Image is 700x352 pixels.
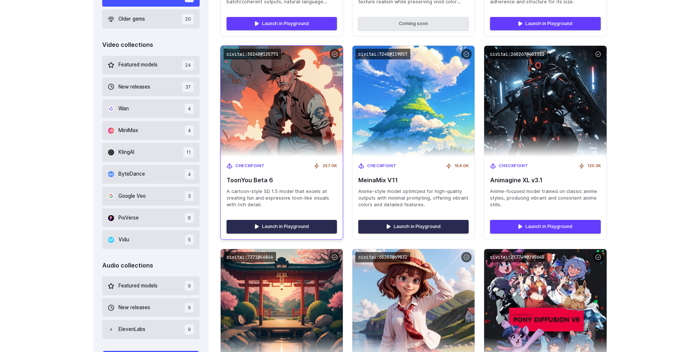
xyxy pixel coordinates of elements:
[358,220,469,233] a: Launch in Playground
[102,77,200,96] button: New releases 37
[235,163,265,169] span: Checkpoint
[355,49,410,59] code: civitai:7240@119057
[227,220,337,233] a: Launch in Playground
[118,15,145,23] span: Older gems
[358,17,469,30] button: Coming soon
[102,230,200,249] button: Vidu 5
[118,83,150,91] span: New releases
[118,105,129,113] span: Wan
[358,188,469,208] span: Anime-style model optimized for high-quality outputs with minimal prompting, offering vibrant col...
[185,235,194,245] span: 5
[118,214,139,222] span: PixVerse
[490,177,600,184] span: Animagine XL v3.1
[118,192,146,200] span: Google Veo
[227,177,337,184] span: ToonYou Beta 6
[484,46,606,157] img: Animagine XL v3.1
[185,281,194,291] span: 9
[227,17,337,30] a: Launch in Playground
[367,163,397,169] span: Checkpoint
[102,40,200,50] div: Video collections
[224,49,281,59] code: civitai:30240@125771
[490,220,600,233] a: Launch in Playground
[227,188,337,208] span: A cartoon-style SD 1.5 model that excels at creating fun and expressive toon-like visuals with ri...
[487,252,547,263] code: civitai:257749@290640
[185,191,194,201] span: 3
[182,82,194,92] span: 37
[102,276,200,295] button: Featured models 9
[182,14,194,24] span: 20
[118,61,158,69] span: Featured models
[102,298,200,317] button: New releases 9
[185,303,194,313] span: 9
[355,252,410,263] code: civitai:65203@69832
[118,236,129,244] span: Vidu
[118,127,138,135] span: MiniMax
[102,121,200,140] button: MiniMax 4
[102,165,200,184] button: ByteDance 4
[587,163,601,169] span: 125.3K
[182,60,194,70] span: 24
[185,125,194,135] span: 4
[185,324,194,334] span: 9
[183,147,194,157] span: 11
[102,10,200,28] button: Older gems 20
[102,208,200,227] button: PixVerse 6
[352,46,475,157] img: MeinaMix V11
[185,169,194,179] span: 4
[102,320,200,339] button: ElevenLabs 9
[323,163,337,169] span: 257.0K
[490,17,600,30] a: Launch in Playground
[455,163,469,169] span: 154.0K
[487,49,547,59] code: civitai:260267@403131
[118,304,150,312] span: New releases
[102,187,200,206] button: Google Veo 3
[102,99,200,118] button: Wan 4
[118,148,134,156] span: KlingAI
[118,325,145,334] span: ElevenLabs
[490,188,600,208] span: Anime-focused model trained on classic anime styles, producing vibrant and consistent anime stills.
[358,177,469,184] span: MeinaMix V11
[102,56,200,75] button: Featured models 24
[185,213,194,223] span: 6
[102,143,200,162] button: KlingAI 11
[185,104,194,114] span: 4
[118,170,145,178] span: ByteDance
[215,40,349,162] img: ToonYou Beta 6
[224,252,276,263] code: civitai:7371@46846
[499,163,528,169] span: Checkpoint
[102,261,200,270] div: Audio collections
[118,282,158,290] span: Featured models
